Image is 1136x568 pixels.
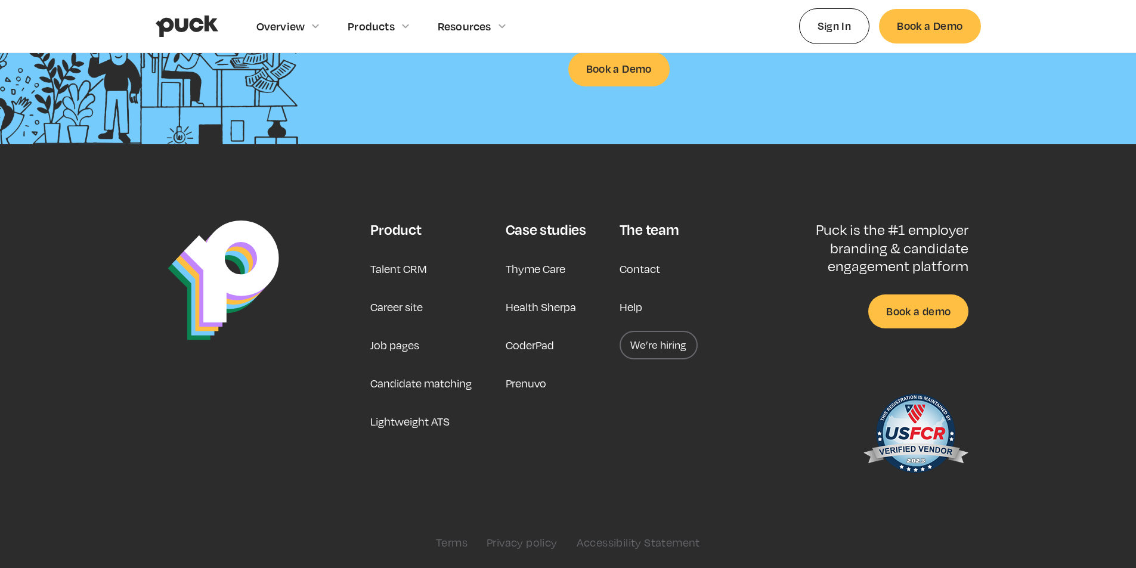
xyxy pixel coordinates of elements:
a: Accessibility Statement [577,536,700,549]
p: Puck is the #1 employer branding & candidate engagement platform [777,221,968,275]
a: Lightweight ATS [370,407,450,436]
a: Contact [620,254,660,283]
a: Prenuvo [506,369,546,398]
a: Talent CRM [370,254,427,283]
img: US Federal Contractor Registration System for Award Management Verified Vendor Seal [862,388,968,483]
div: Overview [256,20,305,33]
a: Candidate matching [370,369,472,398]
a: Thyme Care [506,254,565,283]
a: Career site [370,293,423,321]
a: Sign In [799,8,870,44]
a: Help [620,293,642,321]
a: Book a demo [868,294,968,328]
a: Book a Demo [568,52,670,86]
a: Privacy policy [487,536,558,549]
a: Terms [436,536,468,549]
div: The team [620,221,679,238]
a: CoderPad [506,331,554,359]
img: Puck Logo [168,221,279,340]
a: We’re hiring [620,331,698,359]
a: Health Sherpa [506,293,576,321]
a: Job pages [370,331,419,359]
div: Products [348,20,395,33]
div: Product [370,221,421,238]
a: Book a Demo [879,9,980,43]
div: Case studies [506,221,586,238]
div: Resources [438,20,491,33]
